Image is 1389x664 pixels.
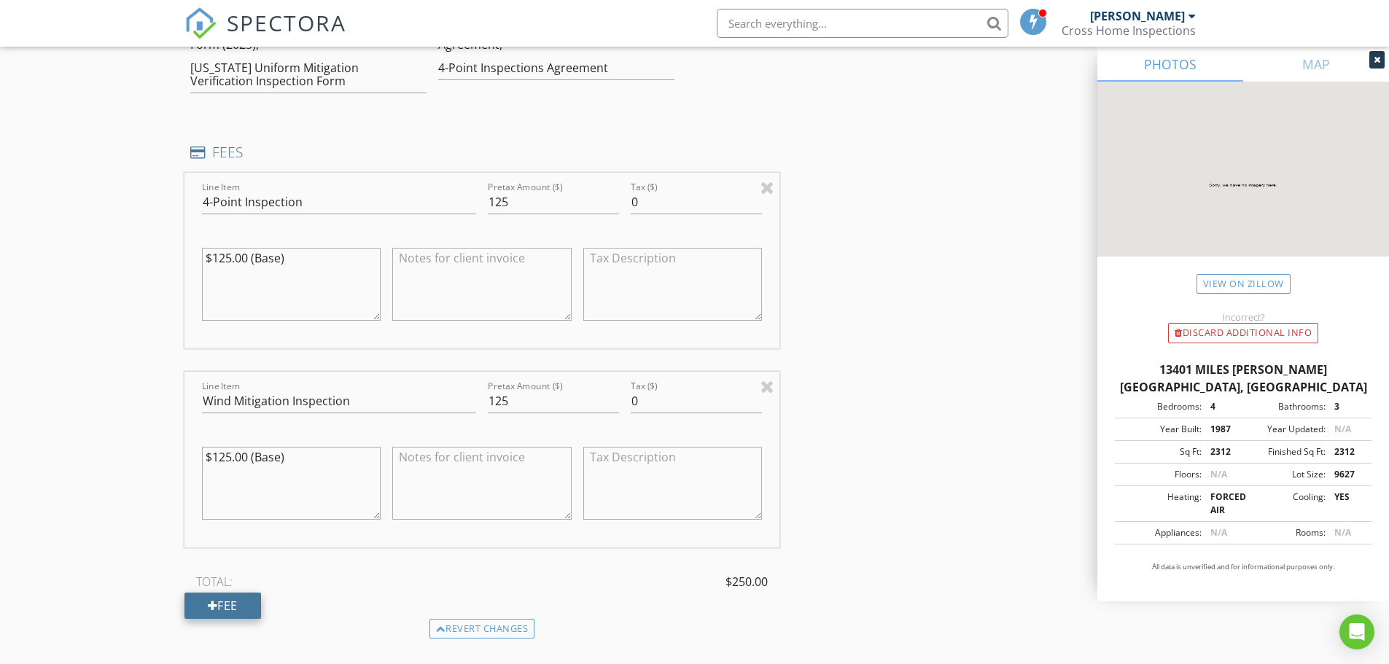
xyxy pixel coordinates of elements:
div: Incorrect? [1097,311,1389,323]
div: Revert changes [429,619,535,639]
div: [PERSON_NAME] [1090,9,1185,23]
div: Bedrooms: [1119,400,1202,413]
div: Rooms: [1243,526,1326,539]
div: YES [1326,491,1367,517]
div: Open Intercom Messenger [1339,614,1374,649]
div: 4-Point Inspections Agreement [438,61,608,74]
div: 2312 [1326,445,1367,458]
div: Finished Sq Ft: [1243,445,1326,458]
p: All data is unverified and for informational purposes only. [1115,562,1372,572]
span: N/A [1210,468,1227,480]
div: Lot Size: [1243,468,1326,481]
div: Floors: [1119,468,1202,481]
span: N/A [1334,423,1351,435]
div: Bathrooms: [1243,400,1326,413]
div: 9627 [1326,468,1367,481]
div: Year Updated: [1243,423,1326,436]
img: The Best Home Inspection Software - Spectora [184,7,217,39]
span: $250.00 [725,573,768,590]
div: 3 [1326,400,1367,413]
span: TOTAL: [196,573,233,590]
div: FORCED AIR [1202,491,1243,517]
a: MAP [1243,47,1389,82]
div: Appliances: [1119,526,1202,539]
div: Cooling: [1243,491,1326,517]
div: 2312 [1202,445,1243,458]
div: Heating: [1119,491,1202,517]
div: Year Built: [1119,423,1202,436]
div: Sq Ft: [1119,445,1202,458]
a: SPECTORA [184,20,346,50]
div: 1987 [1202,423,1243,436]
a: PHOTOS [1097,47,1243,82]
div: Fee [184,593,261,619]
img: streetview [1097,82,1389,292]
a: View on Zillow [1197,274,1291,294]
div: [US_STATE] Uniform Mitigation Verification Inspection Form [190,61,385,87]
span: SPECTORA [227,7,346,38]
span: N/A [1210,526,1227,539]
div: 13401 Miles [PERSON_NAME][GEOGRAPHIC_DATA], [GEOGRAPHIC_DATA] [1115,361,1372,396]
span: N/A [1334,526,1351,539]
div: Discard Additional info [1168,323,1318,343]
div: Wind Mitigation Inspection Agreement, [438,25,633,51]
div: 4 [1202,400,1243,413]
input: Search everything... [717,9,1008,38]
h4: FEES [190,143,774,162]
div: Cross Home Inspections [1062,23,1196,38]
